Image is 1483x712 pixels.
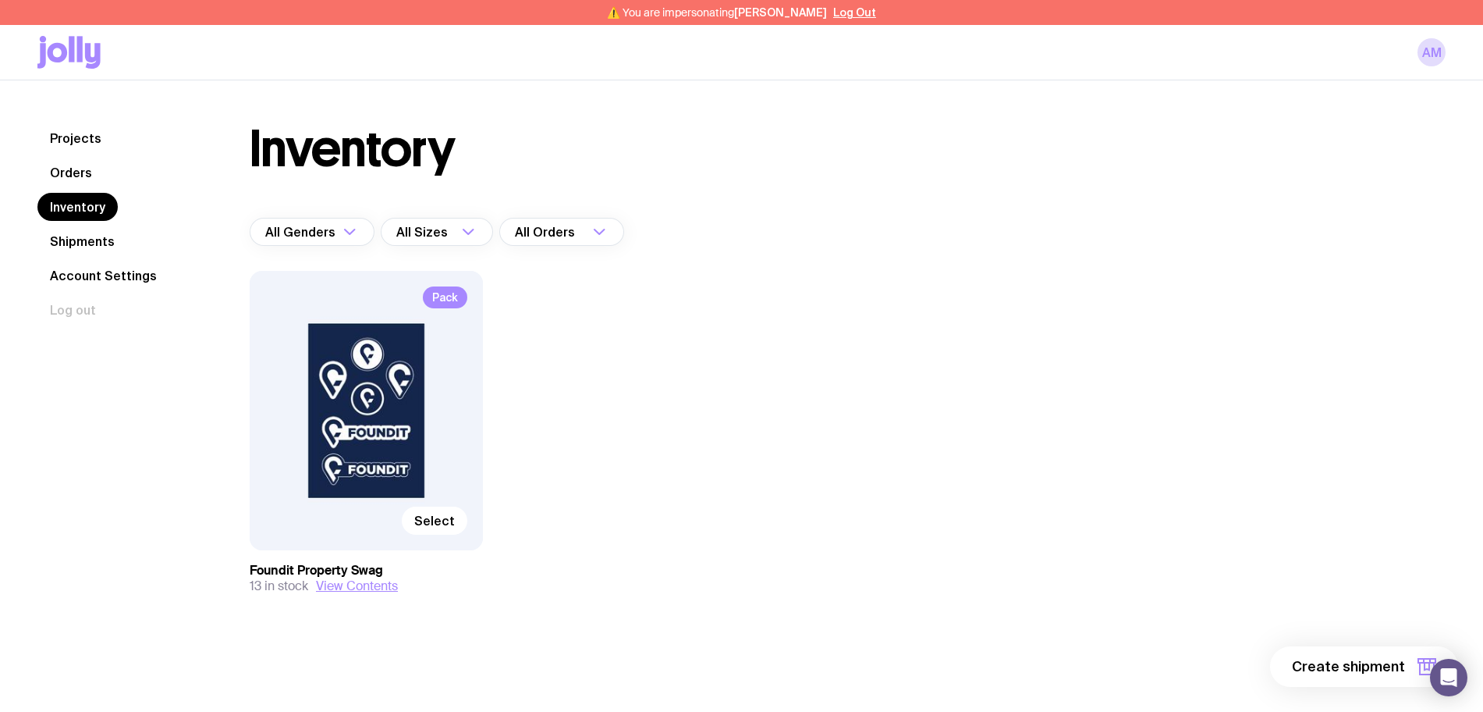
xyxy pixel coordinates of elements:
[1417,38,1446,66] a: AM
[37,158,105,187] a: Orders
[396,218,451,246] span: All Sizes
[37,296,108,324] button: Log out
[1430,659,1467,696] div: Open Intercom Messenger
[1270,646,1458,687] button: Create shipment
[37,193,118,221] a: Inventory
[250,124,455,174] h1: Inventory
[250,218,374,246] div: Search for option
[1292,657,1405,676] span: Create shipment
[578,218,588,246] input: Search for option
[37,124,114,152] a: Projects
[423,287,467,308] span: Pack
[37,262,169,290] a: Account Settings
[250,578,308,594] span: 13 in stock
[381,218,493,246] div: Search for option
[515,218,578,246] span: All Orders
[265,218,339,246] span: All Genders
[37,227,127,255] a: Shipments
[607,6,827,19] span: ⚠️ You are impersonating
[499,218,624,246] div: Search for option
[734,6,827,19] span: [PERSON_NAME]
[833,6,876,19] button: Log Out
[316,578,398,594] button: View Contents
[414,513,455,529] span: Select
[250,563,483,578] h3: Foundit Property Swag
[451,218,457,246] input: Search for option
